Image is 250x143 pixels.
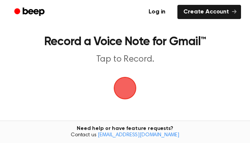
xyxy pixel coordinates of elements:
[98,133,179,138] a: [EMAIL_ADDRESS][DOMAIN_NAME]
[16,36,234,48] h1: Record a Voice Note for Gmail™
[141,3,173,21] a: Log in
[9,5,51,19] a: Beep
[114,77,136,99] button: Beep Logo
[177,5,241,19] a: Create Account
[4,132,246,139] span: Contact us
[16,54,234,65] p: Tap to Record.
